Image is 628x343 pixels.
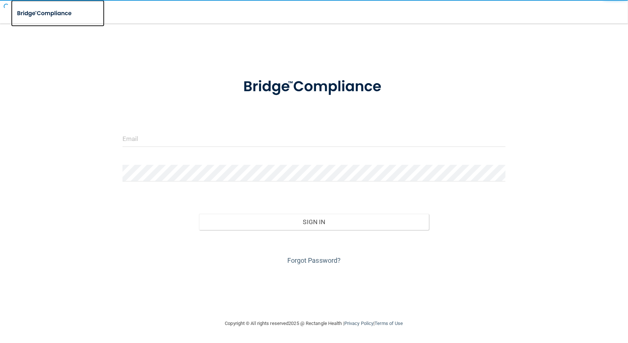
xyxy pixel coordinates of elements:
img: bridge_compliance_login_screen.278c3ca4.svg [11,6,79,21]
button: Sign In [199,214,429,230]
img: bridge_compliance_login_screen.278c3ca4.svg [228,68,400,106]
a: Privacy Policy [344,321,373,326]
div: Copyright © All rights reserved 2025 @ Rectangle Health | | [180,312,448,335]
input: Email [123,130,505,147]
a: Forgot Password? [287,257,341,264]
a: Terms of Use [375,321,403,326]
